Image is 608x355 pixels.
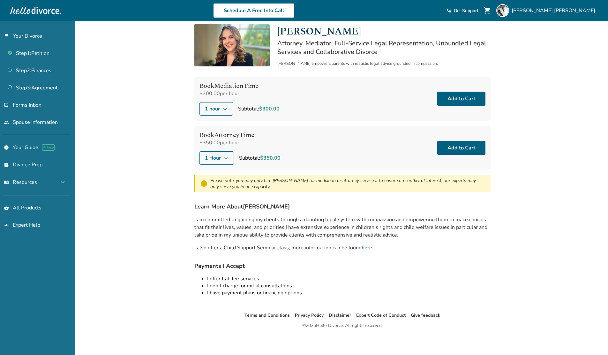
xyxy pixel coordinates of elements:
span: shopping_basket [4,205,9,210]
iframe: Chat Widget [576,324,608,355]
li: Give feedback [411,312,440,319]
h2: Attorney, Mediator, Full-Service Legal Representation, Unbundled Legal Services and Collaborative... [277,39,491,56]
li: Disclaimer [329,312,351,319]
span: [PERSON_NAME] [PERSON_NAME] [512,7,598,14]
span: Get Support [454,8,478,14]
button: 1 hour [199,102,233,116]
span: people [4,120,9,125]
span: explore [4,145,9,150]
span: expand_more [59,178,66,186]
div: Please note, you may only hire [PERSON_NAME] for mediation or attorney services. To ensure no con... [210,177,485,190]
a: Privacy Policy [295,312,324,318]
li: I have payment plans or financing options [207,289,491,296]
h4: Book Attorney Time [199,131,281,139]
span: phone_in_talk [446,8,451,13]
button: Add to Cart [437,141,485,155]
a: Expert Code of Conduct [356,312,406,318]
div: $300.00 per hour [199,90,280,97]
button: 1 Hour [199,151,234,165]
span: info [200,180,208,187]
span: Resources [4,179,37,186]
span: list_alt_check [4,162,9,167]
span: flag_2 [4,34,9,39]
span: $350.00 [260,155,281,162]
h4: Learn More About [PERSON_NAME] [194,202,491,211]
h4: Book Mediation Time [199,82,280,90]
span: I am committed to guiding my clients through a daunting legal system with compassion and empoweri... [194,216,486,231]
a: here [362,244,372,251]
a: phone_in_talkGet Support [446,8,478,14]
span: Forms Inbox [13,102,41,109]
li: I don't charge for initial consultations [207,282,491,289]
span: shopping_cart [484,7,491,14]
a: Terms and Conditions [244,312,290,318]
h1: [PERSON_NAME] [277,24,491,39]
a: Schedule A Free Info Call [213,3,295,18]
span: inbox [4,102,9,108]
span: groups [4,223,9,228]
div: [PERSON_NAME] empowers parents with realistic legal advice grounded in compassion. [277,61,491,66]
span: 1 Hour [205,154,221,162]
button: Add to Cart [437,92,485,106]
h4: Payments I Accept [194,262,491,270]
div: © 2025 Hello Divorce. All rights reserved. [302,322,383,329]
span: menu_book [4,180,9,185]
div: Subtotal: [238,105,280,113]
span: AI beta [42,144,55,151]
p: I also offer a Child Support Seminar class; more information can be found . [194,244,491,252]
span: 1 hour [205,105,220,113]
img: Rahj Watson [496,4,509,17]
div: Subtotal: [239,154,281,162]
img: Lauren Nonnemaker [194,24,270,66]
span: $300.00 [259,105,280,112]
li: I offer flat-fee services [207,275,491,282]
p: I have extensive experience in children's rights and child welfare issues in particular and take ... [194,216,491,239]
div: $350.00 per hour [199,139,281,146]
